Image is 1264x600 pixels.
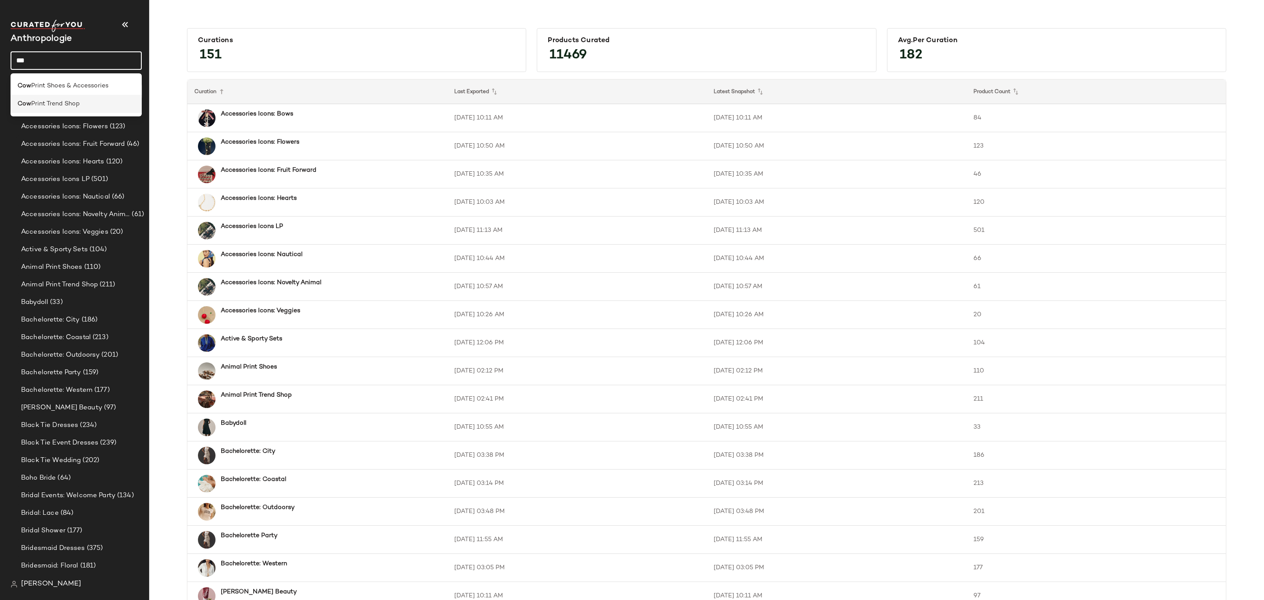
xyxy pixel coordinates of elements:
[548,36,865,45] div: Products Curated
[65,526,83,536] span: (177)
[707,245,966,273] td: [DATE] 10:44 AM
[198,306,215,324] img: 91036277_075_b
[108,227,123,237] span: (20)
[221,503,294,512] b: Bachelorette: Outdoorsy
[21,157,104,167] span: Accessories Icons: Hearts
[56,473,71,483] span: (64)
[18,81,31,90] b: Cow
[21,579,81,589] span: [PERSON_NAME]
[707,385,966,413] td: [DATE] 02:41 PM
[707,554,966,582] td: [DATE] 03:05 PM
[21,174,90,184] span: Accessories Icons LP
[187,80,447,104] th: Curation
[966,413,1226,441] td: 33
[707,217,966,245] td: [DATE] 11:13 AM
[11,34,72,43] span: Current Company Name
[966,80,1226,104] th: Product Count
[198,222,215,239] img: 102303997_012_b14
[966,498,1226,526] td: 201
[21,368,81,378] span: Bachelorette Party
[21,403,102,413] span: [PERSON_NAME] Beauty
[21,192,110,202] span: Accessories Icons: Nautical
[21,210,130,220] span: Accessories Icons: Novelty Animal
[447,470,707,498] td: [DATE] 03:14 PM
[221,390,292,400] b: Animal Print Trend Shop
[21,526,65,536] span: Bridal Shower
[221,306,300,315] b: Accessories Icons: Veggies
[966,329,1226,357] td: 104
[707,160,966,188] td: [DATE] 10:35 AM
[110,192,125,202] span: (66)
[966,245,1226,273] td: 66
[447,160,707,188] td: [DATE] 10:35 AM
[221,559,287,568] b: Bachelorette: Western
[81,455,99,466] span: (202)
[198,531,215,549] img: 4130974370011_010_b
[98,280,115,290] span: (211)
[447,132,707,160] td: [DATE] 10:50 AM
[93,385,110,395] span: (177)
[707,188,966,217] td: [DATE] 10:03 AM
[707,526,966,554] td: [DATE] 11:55 AM
[21,262,83,272] span: Animal Print Shoes
[21,385,93,395] span: Bachelorette: Western
[198,109,215,127] img: 103521936_261_b
[98,438,116,448] span: (239)
[21,280,98,290] span: Animal Print Trend Shop
[707,80,966,104] th: Latest Snapshot
[85,543,103,553] span: (375)
[966,357,1226,385] td: 110
[198,36,515,45] div: Curations
[891,40,931,71] span: 182
[447,357,707,385] td: [DATE] 02:12 PM
[447,188,707,217] td: [DATE] 10:03 AM
[221,447,275,456] b: Bachelorette: City
[21,227,108,237] span: Accessories Icons: Veggies
[88,245,107,255] span: (104)
[91,333,108,343] span: (213)
[21,245,88,255] span: Active & Sporty Sets
[447,104,707,132] td: [DATE] 10:11 AM
[21,420,78,430] span: Black Tie Dresses
[707,357,966,385] td: [DATE] 02:12 PM
[31,99,80,108] span: Print Trend Shop
[898,36,1215,45] div: Avg.per Curation
[447,554,707,582] td: [DATE] 03:05 PM
[221,194,297,203] b: Accessories Icons: Hearts
[447,413,707,441] td: [DATE] 10:55 AM
[21,561,79,571] span: Bridesmaid: Floral
[21,297,48,307] span: Babydoll
[198,447,215,464] img: 4130974370011_010_b
[707,301,966,329] td: [DATE] 10:26 AM
[447,217,707,245] td: [DATE] 11:13 AM
[21,350,100,360] span: Bachelorette: Outdoorsy
[198,419,215,436] img: 4130937830021_001_b
[707,470,966,498] td: [DATE] 03:14 PM
[447,245,707,273] td: [DATE] 10:44 AM
[221,250,302,259] b: Accessories Icons: Nautical
[707,273,966,301] td: [DATE] 10:57 AM
[221,334,282,343] b: Active & Sporty Sets
[48,297,63,307] span: (33)
[18,99,31,108] b: Cow
[966,217,1226,245] td: 501
[966,470,1226,498] td: 213
[198,194,215,211] img: 104664081_070_b
[447,301,707,329] td: [DATE] 10:26 AM
[707,413,966,441] td: [DATE] 10:55 AM
[21,122,108,132] span: Accessories Icons: Flowers
[447,329,707,357] td: [DATE] 12:06 PM
[707,132,966,160] td: [DATE] 10:50 AM
[447,80,707,104] th: Last Exported
[11,581,18,588] img: svg%3e
[221,109,293,119] b: Accessories Icons: Bows
[221,587,297,596] b: [PERSON_NAME] Beauty
[198,137,215,155] img: 90698549_030_b19
[966,554,1226,582] td: 177
[102,403,116,413] span: (97)
[221,222,283,231] b: Accessories Icons LP
[966,132,1226,160] td: 123
[198,278,215,296] img: 102303997_012_b14
[21,508,59,518] span: Bridal: Lace
[125,139,140,149] span: (46)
